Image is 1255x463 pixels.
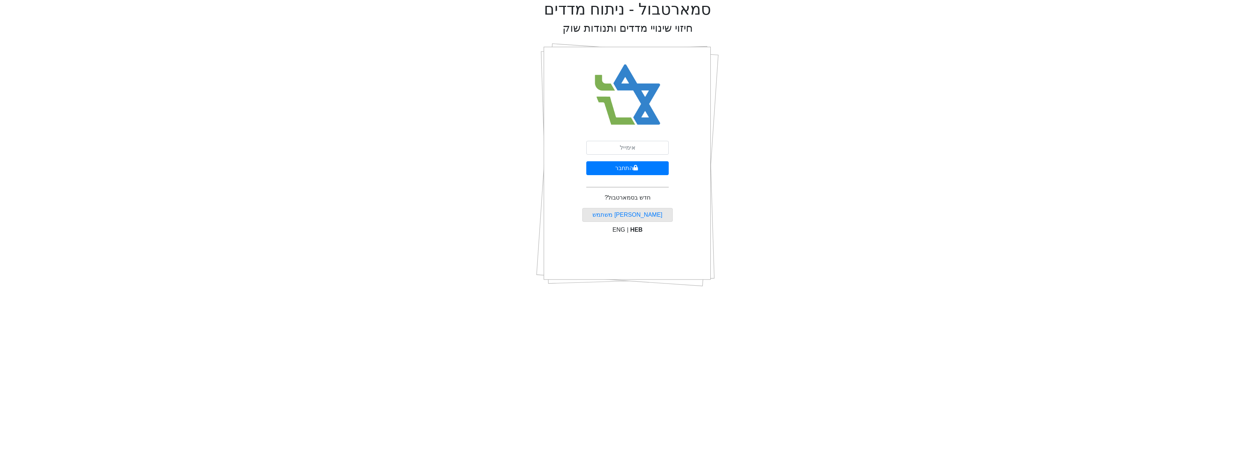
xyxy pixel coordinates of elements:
[586,161,669,175] button: התחבר
[613,227,625,233] span: ENG
[605,193,650,202] p: חדש בסמארטבול?
[563,22,693,35] h2: חיזוי שינויי מדדים ותנודות שוק
[586,141,669,155] input: אימייל
[627,227,628,233] span: |
[588,55,667,135] img: Smart Bull
[582,208,673,222] button: [PERSON_NAME] משתמש
[630,227,643,233] span: HEB
[592,212,662,218] a: [PERSON_NAME] משתמש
